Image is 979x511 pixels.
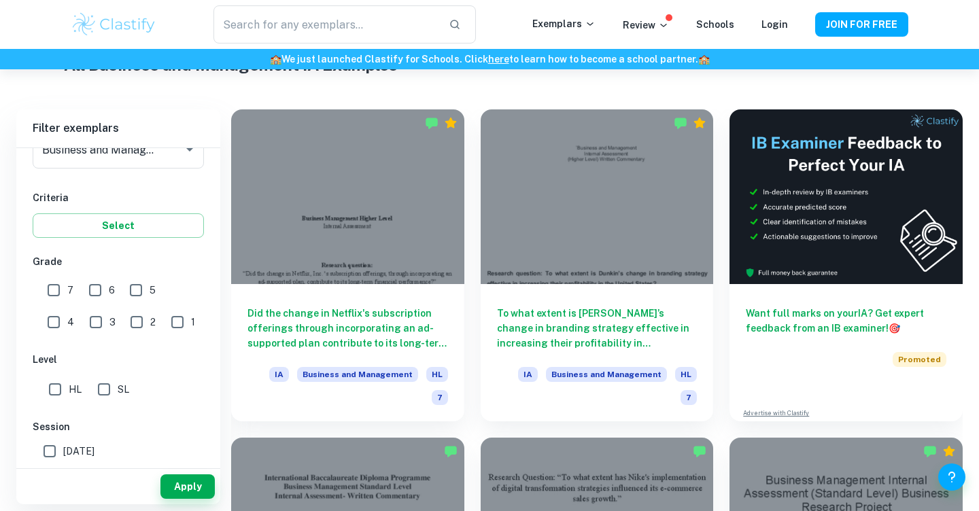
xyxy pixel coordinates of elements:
a: Did the change in Netflix's subscription offerings through incorporating an ad-supported plan con... [231,109,464,421]
button: Help and Feedback [938,463,965,491]
span: HL [426,367,448,382]
img: Thumbnail [729,109,963,284]
h6: Want full marks on your IA ? Get expert feedback from an IB examiner! [746,306,946,336]
span: 1 [191,315,195,330]
span: IA [269,367,289,382]
div: Premium [693,116,706,130]
img: Marked [674,116,687,130]
a: Want full marks on yourIA? Get expert feedback from an IB examiner!PromotedAdvertise with Clastify [729,109,963,421]
p: Exemplars [532,16,596,31]
h6: Criteria [33,190,204,205]
div: Premium [444,116,458,130]
a: Schools [696,19,734,30]
button: Open [180,140,199,159]
button: Select [33,213,204,238]
button: Apply [160,474,215,499]
span: HL [69,382,82,397]
img: Clastify logo [71,11,157,38]
span: IA [518,367,538,382]
img: Marked [425,116,439,130]
span: 7 [67,283,73,298]
img: Marked [444,444,458,458]
span: 3 [109,315,116,330]
span: 7 [681,390,697,405]
h6: Filter exemplars [16,109,220,147]
h6: Level [33,352,204,367]
h6: Grade [33,254,204,269]
div: Premium [942,444,956,458]
input: Search for any exemplars... [213,5,438,43]
span: 6 [109,283,115,298]
span: 2 [150,315,156,330]
span: 4 [67,315,74,330]
a: To what extent is [PERSON_NAME]’s change in branding strategy effective in increasing their profi... [481,109,714,421]
h6: We just launched Clastify for Schools. Click to learn how to become a school partner. [3,52,976,67]
span: 7 [432,390,448,405]
span: HL [675,367,697,382]
span: Promoted [893,352,946,367]
span: SL [118,382,129,397]
span: 🏫 [698,54,710,65]
h6: Session [33,419,204,434]
img: Marked [693,444,706,458]
span: 🎯 [889,323,900,334]
a: Advertise with Clastify [743,408,809,418]
h6: To what extent is [PERSON_NAME]’s change in branding strategy effective in increasing their profi... [497,306,698,351]
h6: Did the change in Netflix's subscription offerings through incorporating an ad-supported plan con... [247,306,448,351]
img: Marked [923,444,937,458]
p: Review [623,18,669,33]
span: Business and Management [546,367,667,382]
span: Business and Management [297,367,418,382]
a: here [488,54,509,65]
span: 5 [150,283,156,298]
button: JOIN FOR FREE [815,12,908,37]
a: Login [761,19,788,30]
span: 🏫 [270,54,281,65]
span: [DATE] [63,444,95,459]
